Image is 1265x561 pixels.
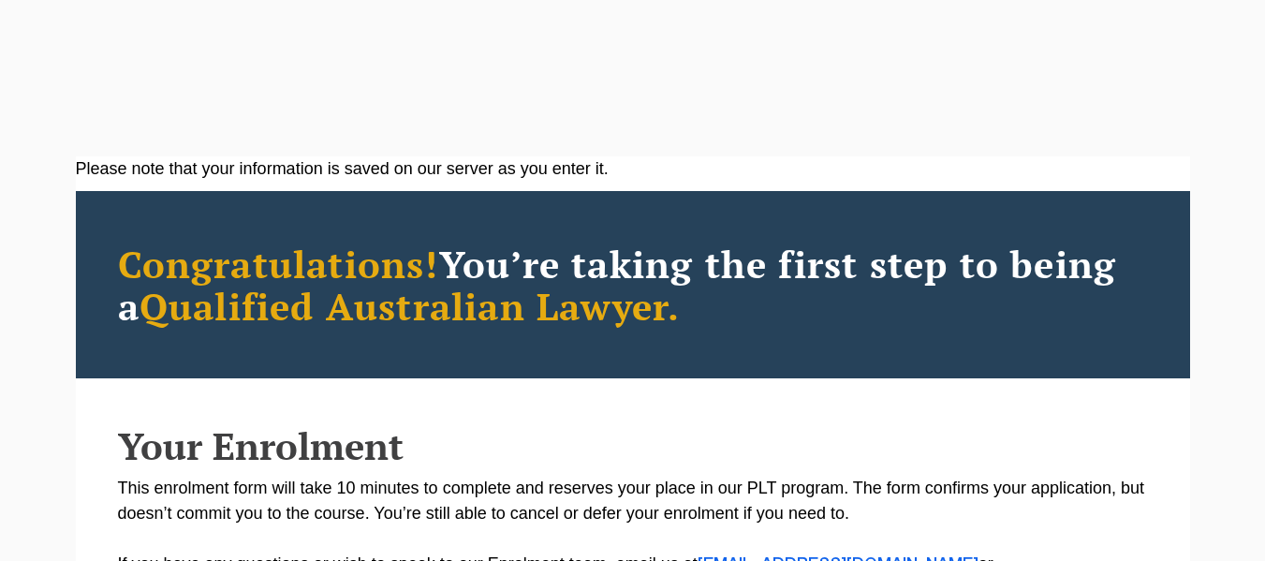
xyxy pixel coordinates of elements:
h2: You’re taking the first step to being a [118,243,1148,327]
span: Congratulations! [118,239,439,288]
h2: Your Enrolment [118,425,1148,466]
div: Please note that your information is saved on our server as you enter it. [76,156,1190,182]
span: Qualified Australian Lawyer. [140,281,681,331]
